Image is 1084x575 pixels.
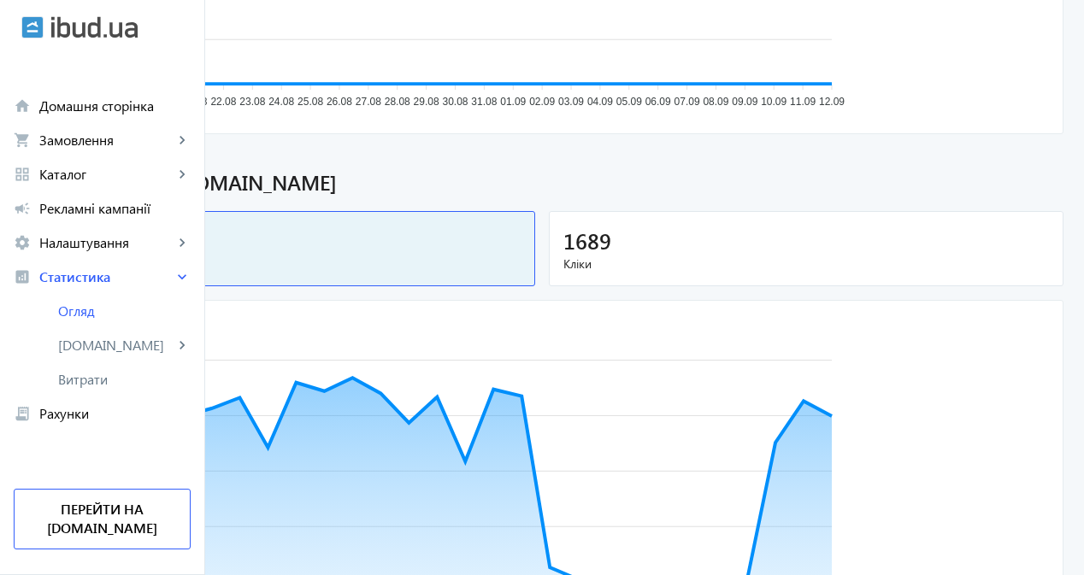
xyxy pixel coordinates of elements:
mat-icon: keyboard_arrow_right [174,166,191,183]
tspan: 06.09 [645,96,671,108]
span: 1689 [563,226,611,255]
span: Покази [35,255,521,273]
tspan: 25.08 [298,96,323,108]
tspan: 07.09 [675,96,700,108]
mat-icon: settings [14,234,31,251]
mat-icon: keyboard_arrow_right [174,234,191,251]
tspan: 30.08 [442,96,468,108]
tspan: 11.09 [790,96,816,108]
tspan: 12.09 [819,96,845,108]
span: Статистика [39,268,174,285]
mat-icon: campaign [14,200,31,217]
mat-icon: grid_view [14,166,31,183]
span: Рекламні кампанії [39,200,191,217]
tspan: 02.09 [529,96,555,108]
tspan: 26.08 [327,96,352,108]
tspan: 24.08 [268,96,294,108]
tspan: 08.09 [703,96,728,108]
tspan: 05.09 [616,96,642,108]
tspan: 28.08 [385,96,410,108]
mat-icon: analytics [14,268,31,285]
mat-icon: keyboard_arrow_right [174,132,191,149]
a: Перейти на [DOMAIN_NAME] [14,489,191,549]
img: ibud.svg [21,16,44,38]
tspan: 29.08 [414,96,439,108]
tspan: 04.09 [587,96,613,108]
span: Домашня сторінка [39,97,191,114]
span: Рахунки [39,405,191,422]
tspan: 10.09 [761,96,786,108]
span: [DOMAIN_NAME] [58,337,174,354]
mat-icon: keyboard_arrow_right [174,268,191,285]
mat-icon: home [14,97,31,114]
img: ibud_text.svg [51,16,138,38]
tspan: 31.08 [471,96,497,108]
span: Огляд [58,302,191,320]
tspan: 27.08 [356,96,381,108]
tspan: 03.09 [558,96,584,108]
span: Витрати [58,371,191,388]
mat-icon: keyboard_arrow_right [174,337,191,354]
span: Каталог [39,166,174,183]
tspan: 09.09 [732,96,757,108]
mat-icon: receipt_long [14,405,31,422]
tspan: 22.08 [210,96,236,108]
mat-icon: shopping_cart [14,132,31,149]
span: Замовлення [39,132,174,149]
span: Налаштування [39,234,174,251]
tspan: 01.09 [500,96,526,108]
span: Розміщення на [DOMAIN_NAME] [21,168,1063,197]
tspan: 23.08 [239,96,265,108]
span: Кліки [563,255,1049,273]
